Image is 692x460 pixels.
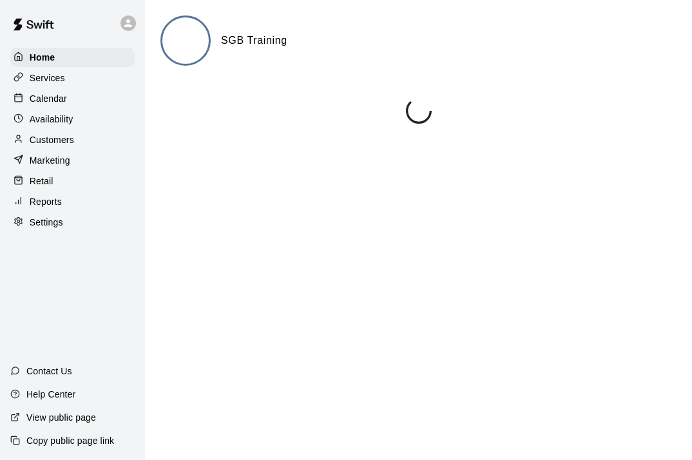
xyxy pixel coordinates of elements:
[26,411,96,424] p: View public page
[10,68,135,88] a: Services
[30,154,70,167] p: Marketing
[26,434,114,447] p: Copy public page link
[221,32,287,49] h6: SGB Training
[30,195,62,208] p: Reports
[10,130,135,149] a: Customers
[10,110,135,129] a: Availability
[30,133,74,146] p: Customers
[10,48,135,67] a: Home
[30,113,73,126] p: Availability
[10,192,135,211] a: Reports
[30,175,53,187] p: Retail
[10,89,135,108] a: Calendar
[10,213,135,232] a: Settings
[30,51,55,64] p: Home
[26,388,75,401] p: Help Center
[10,151,135,170] a: Marketing
[30,72,65,84] p: Services
[26,365,72,378] p: Contact Us
[10,171,135,191] a: Retail
[30,216,63,229] p: Settings
[30,92,67,105] p: Calendar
